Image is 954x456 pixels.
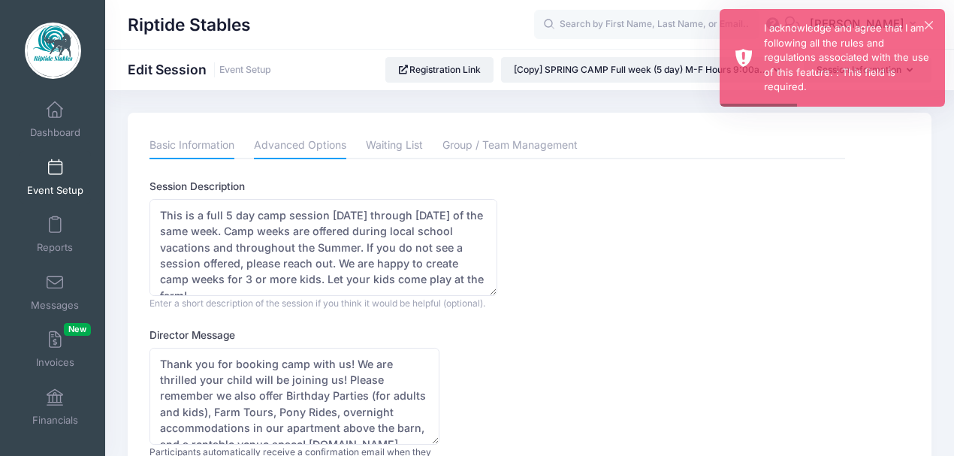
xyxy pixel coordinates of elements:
span: [Copy] SPRING CAMP Full week (5 day) M-F Hours 9:00a... [514,64,768,75]
a: Dashboard [20,93,91,146]
a: Basic Information [149,132,234,159]
span: Event Setup [27,184,83,197]
span: Dashboard [30,127,80,140]
button: [Copy] SPRING CAMP Full week (5 day) M-F Hours 9:00a... [501,57,799,83]
a: Advanced Options [254,132,346,159]
span: Messages [31,299,79,312]
a: Event Setup [219,65,271,76]
button: [PERSON_NAME] [800,8,931,42]
a: Reports [20,208,91,261]
a: Waiting List [366,132,423,159]
a: InvoicesNew [20,323,91,376]
div: I acknowledge and agree that I am following all the rules and regulations associated with the use... [764,21,933,95]
label: Director Message [149,328,497,343]
a: Event Setup [20,151,91,204]
a: Financials [20,381,91,433]
a: Messages [20,266,91,319]
input: Search by First Name, Last Name, or Email... [534,10,759,40]
a: Group / Team Management [442,132,578,159]
label: Session Description [149,179,497,194]
button: × [925,21,933,29]
h1: Edit Session [128,62,271,77]
span: New [64,323,91,336]
img: Riptide Stables [25,23,81,79]
a: Registration Link [385,57,494,83]
span: Reports [37,242,73,255]
span: Financials [32,414,78,427]
span: Enter a short description of the session if you think it would be helpful (optional). [149,297,485,309]
textarea: This is a full 5day camp session [DATE] through [DATE] of the same week. Camp weeks are offered d... [149,199,497,296]
h1: Riptide Stables [128,8,251,42]
span: Invoices [36,357,74,370]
